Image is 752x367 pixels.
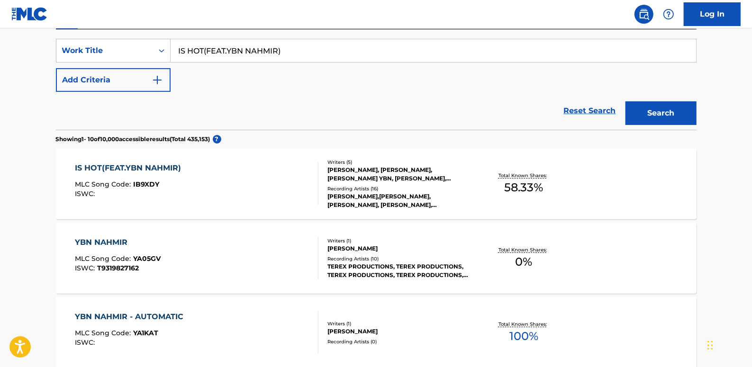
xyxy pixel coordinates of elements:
[75,254,133,263] span: MLC Song Code :
[75,237,161,248] div: YBN NAHMIR
[327,338,471,345] div: Recording Artists ( 0 )
[56,223,697,294] a: YBN NAHMIRMLC Song Code:YA05GVISWC:T9319827162Writers (1)[PERSON_NAME]Recording Artists (10)TEREX...
[56,148,697,219] a: IS HOT(FEAT.YBN NAHMIR)MLC Song Code:IB9XDYISWC:Writers (5)[PERSON_NAME], [PERSON_NAME], [PERSON_...
[707,331,713,359] div: Drag
[498,321,549,328] p: Total Known Shares:
[56,39,697,130] form: Search Form
[515,253,532,270] span: 0 %
[327,192,471,209] div: [PERSON_NAME],[PERSON_NAME],[PERSON_NAME], [PERSON_NAME], [PERSON_NAME], [PERSON_NAME],[PERSON_NA...
[659,5,678,24] div: Help
[638,9,650,20] img: search
[327,159,471,166] div: Writers ( 5 )
[75,311,188,322] div: YBN NAHMIR - AUTOMATIC
[625,101,697,125] button: Search
[559,100,621,121] a: Reset Search
[327,185,471,192] div: Recording Artists ( 16 )
[133,254,161,263] span: YA05GV
[327,237,471,244] div: Writers ( 1 )
[75,338,97,347] span: ISWC :
[663,9,674,20] img: help
[75,189,97,198] span: ISWC :
[509,328,538,345] span: 100 %
[56,135,210,143] p: Showing 1 - 10 of 10,000 accessible results (Total 435,153 )
[498,172,549,179] p: Total Known Shares:
[327,255,471,262] div: Recording Artists ( 10 )
[75,329,133,337] span: MLC Song Code :
[684,2,741,26] a: Log In
[75,264,97,272] span: ISWC :
[213,135,221,143] span: ?
[327,327,471,336] div: [PERSON_NAME]
[705,322,752,367] iframe: Chat Widget
[97,264,139,272] span: T9319827162
[11,7,48,21] img: MLC Logo
[504,179,543,196] span: 58.33 %
[75,180,133,188] span: MLC Song Code :
[56,68,171,92] button: Add Criteria
[133,180,159,188] span: IB9XDY
[498,246,549,253] p: Total Known Shares:
[62,45,147,56] div: Work Title
[327,262,471,279] div: TEREX PRODUCTIONS, TEREX PRODUCTIONS, TEREX PRODUCTIONS, TEREX PRODUCTIONS, TEREX PRODUCTIONS
[634,5,653,24] a: Public Search
[152,74,163,86] img: 9d2ae6d4665cec9f34b9.svg
[327,244,471,253] div: [PERSON_NAME]
[327,166,471,183] div: [PERSON_NAME], [PERSON_NAME], [PERSON_NAME] YBN, [PERSON_NAME], [PERSON_NAME]
[75,162,186,174] div: IS HOT(FEAT.YBN NAHMIR)
[327,320,471,327] div: Writers ( 1 )
[133,329,158,337] span: YA1KAT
